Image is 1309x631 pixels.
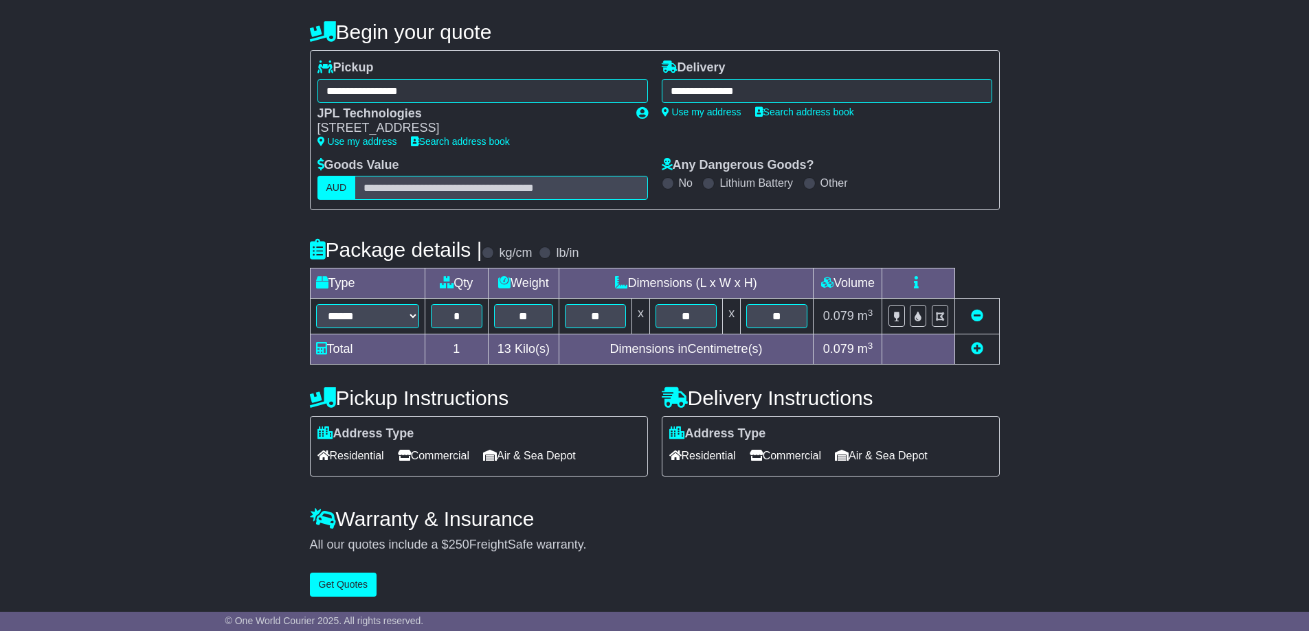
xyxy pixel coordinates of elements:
span: m [858,342,873,356]
label: kg/cm [499,246,532,261]
a: Search address book [755,106,854,117]
label: No [679,176,693,190]
sup: 3 [868,308,873,318]
h4: Begin your quote [310,21,1000,43]
a: Remove this item [971,309,983,323]
td: Volume [814,268,882,299]
span: 0.079 [823,309,854,323]
a: Use my address [662,106,741,117]
td: Dimensions in Centimetre(s) [559,334,814,365]
span: Air & Sea Depot [835,445,928,466]
span: Commercial [750,445,821,466]
span: 0.079 [823,342,854,356]
td: x [723,299,741,334]
span: Commercial [398,445,469,466]
span: Residential [317,445,384,466]
td: Weight [489,268,559,299]
label: Lithium Battery [719,176,793,190]
td: 1 [425,334,489,365]
div: JPL Technologies [317,106,623,122]
div: All our quotes include a $ FreightSafe warranty. [310,538,1000,553]
span: Air & Sea Depot [483,445,576,466]
span: © One World Courier 2025. All rights reserved. [225,615,424,626]
span: Residential [669,445,736,466]
td: Type [310,268,425,299]
td: Dimensions (L x W x H) [559,268,814,299]
a: Add new item [971,342,983,356]
h4: Package details | [310,238,482,261]
button: Get Quotes [310,573,377,597]
span: 250 [449,538,469,551]
td: Total [310,334,425,365]
td: Qty [425,268,489,299]
a: Use my address [317,136,397,147]
label: Pickup [317,60,374,76]
td: Kilo(s) [489,334,559,365]
label: Address Type [669,426,766,441]
sup: 3 [868,341,873,351]
label: Delivery [662,60,726,76]
h4: Pickup Instructions [310,387,648,409]
div: [STREET_ADDRESS] [317,121,623,136]
span: 13 [497,342,511,356]
label: Goods Value [317,158,399,173]
label: Address Type [317,426,414,441]
h4: Warranty & Insurance [310,507,1000,530]
td: x [631,299,649,334]
label: Any Dangerous Goods? [662,158,814,173]
label: lb/in [556,246,579,261]
label: Other [820,176,848,190]
a: Search address book [411,136,510,147]
span: m [858,309,873,323]
h4: Delivery Instructions [662,387,1000,409]
label: AUD [317,176,356,200]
